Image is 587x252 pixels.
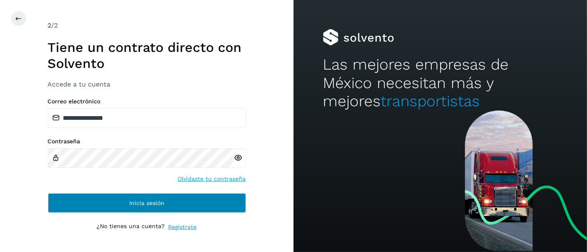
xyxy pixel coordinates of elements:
[48,80,246,88] h3: Accede a tu cuenta
[48,98,246,105] label: Correo electrónico
[381,92,480,110] span: transportistas
[48,40,246,71] h1: Tiene un contrato directo con Solvento
[129,200,164,206] span: Inicia sesión
[168,223,197,231] a: Regístrate
[178,175,246,183] a: Olvidaste tu contraseña
[48,138,246,145] label: Contraseña
[97,223,165,231] p: ¿No tienes una cuenta?
[48,193,246,213] button: Inicia sesión
[323,56,558,110] h2: Las mejores empresas de México necesitan más y mejores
